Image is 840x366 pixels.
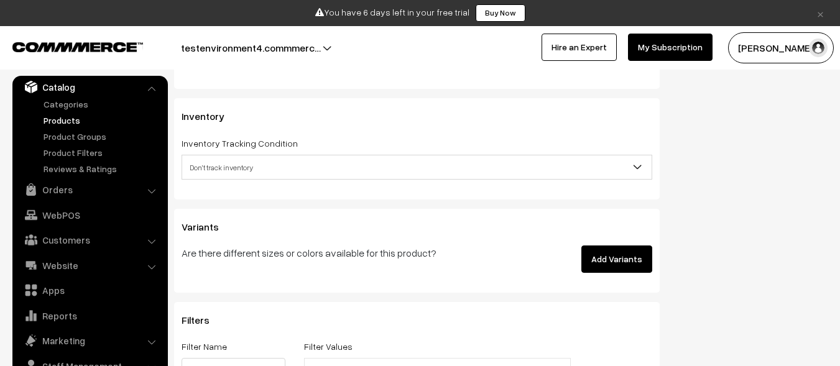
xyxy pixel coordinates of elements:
span: Don't track inventory [182,155,652,180]
a: Marketing [16,329,164,352]
span: Filters [182,314,224,326]
a: × [812,6,829,21]
a: Product Groups [40,130,164,143]
a: Website [16,254,164,277]
label: Filter Name [182,340,227,353]
a: Apps [16,279,164,301]
button: [PERSON_NAME] [728,32,834,63]
a: Product Filters [40,146,164,159]
a: Orders [16,178,164,201]
label: Filter Values [304,340,353,353]
a: Products [40,114,164,127]
a: Reviews & Ratings [40,162,164,175]
span: Variants [182,221,234,233]
span: Inventory [182,110,239,122]
span: Don't track inventory [182,157,652,178]
a: Catalog [16,76,164,98]
p: Are there different sizes or colors available for this product? [182,245,489,260]
a: Customers [16,229,164,251]
a: Buy Now [476,4,525,22]
a: COMMMERCE [12,39,121,53]
a: WebPOS [16,204,164,226]
img: COMMMERCE [12,42,143,52]
a: Hire an Expert [542,34,617,61]
label: Inventory Tracking Condition [182,137,298,150]
div: You have 6 days left in your free trial [4,4,836,22]
a: My Subscription [628,34,713,61]
button: testenvironment4.commmerc… [137,32,364,63]
img: user [809,39,828,57]
a: Reports [16,304,164,327]
a: Categories [40,98,164,111]
button: Add Variants [581,245,652,273]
